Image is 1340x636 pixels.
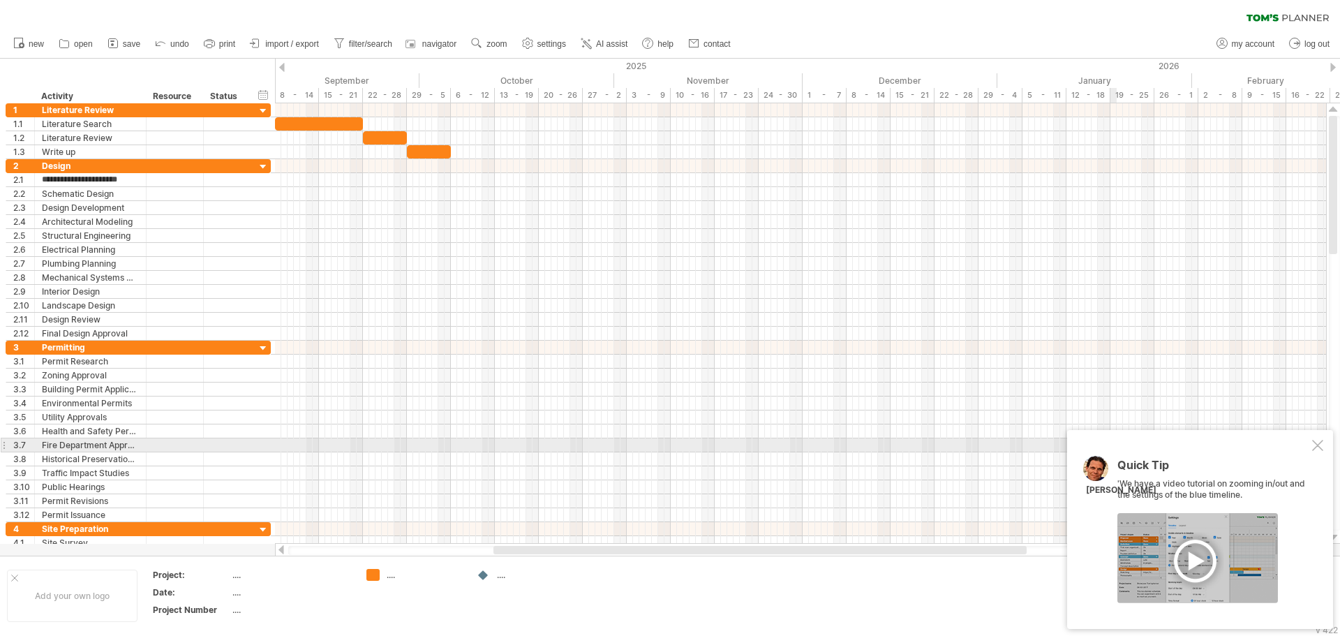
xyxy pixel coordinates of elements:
[153,89,195,103] div: Resource
[42,369,139,382] div: Zoning Approval
[42,494,139,508] div: Permit Revisions
[13,522,34,535] div: 4
[42,397,139,410] div: Environmental Permits
[42,229,139,242] div: Structural Engineering
[715,88,759,103] div: 17 - 23
[42,383,139,396] div: Building Permit Application
[42,285,139,298] div: Interior Design
[759,88,803,103] div: 24 - 30
[978,88,1022,103] div: 29 - 4
[685,35,735,53] a: contact
[42,341,139,354] div: Permitting
[42,480,139,494] div: Public Hearings
[42,271,139,284] div: Mechanical Systems Design
[42,145,139,158] div: Write up
[200,35,239,53] a: print
[42,243,139,256] div: Electrical Planning
[330,35,396,53] a: filter/search
[42,327,139,340] div: Final Design Approval
[1213,35,1279,53] a: my account
[170,39,189,49] span: undo
[935,88,978,103] div: 22 - 28
[13,383,34,396] div: 3.3
[13,215,34,228] div: 2.4
[74,39,93,49] span: open
[13,285,34,298] div: 2.9
[407,88,451,103] div: 29 - 5
[539,88,583,103] div: 20 - 26
[42,159,139,172] div: Design
[349,39,392,49] span: filter/search
[232,586,350,598] div: ....
[13,173,34,186] div: 2.1
[42,424,139,438] div: Health and Safety Permits
[42,522,139,535] div: Site Preparation
[13,452,34,466] div: 3.8
[42,411,139,424] div: Utility Approvals
[403,35,461,53] a: navigator
[1316,625,1338,635] div: v 422
[153,586,230,598] div: Date:
[42,452,139,466] div: Historical Preservation Approval
[891,88,935,103] div: 15 - 21
[246,35,323,53] a: import / export
[583,88,627,103] div: 27 - 2
[13,243,34,256] div: 2.6
[10,35,48,53] a: new
[13,131,34,145] div: 1.2
[627,88,671,103] div: 3 - 9
[29,39,44,49] span: new
[422,39,456,49] span: navigator
[13,271,34,284] div: 2.8
[13,536,34,549] div: 4.1
[42,466,139,480] div: Traffic Impact Studies
[13,355,34,368] div: 3.1
[231,73,419,88] div: September 2025
[153,604,230,616] div: Project Number
[13,341,34,354] div: 3
[13,159,34,172] div: 2
[219,39,235,49] span: print
[13,229,34,242] div: 2.5
[319,88,363,103] div: 15 - 21
[42,215,139,228] div: Architectural Modeling
[42,508,139,522] div: Permit Issuance
[210,89,241,103] div: Status
[614,73,803,88] div: November 2025
[497,569,573,581] div: ....
[232,569,350,581] div: ....
[42,313,139,326] div: Design Review
[1117,459,1309,603] div: 'We have a video tutorial on zooming in/out and the settings of the blue timeline.
[13,257,34,270] div: 2.7
[451,88,495,103] div: 6 - 12
[13,424,34,438] div: 3.6
[153,569,230,581] div: Project:
[42,438,139,452] div: Fire Department Approval
[519,35,570,53] a: settings
[1110,88,1154,103] div: 19 - 25
[42,117,139,131] div: Literature Search
[123,39,140,49] span: save
[596,39,627,49] span: AI assist
[13,480,34,494] div: 3.10
[671,88,715,103] div: 10 - 16
[265,39,319,49] span: import / export
[639,35,678,53] a: help
[104,35,144,53] a: save
[577,35,632,53] a: AI assist
[232,604,350,616] div: ....
[1086,485,1156,496] div: [PERSON_NAME]
[7,570,137,622] div: Add your own logo
[55,35,97,53] a: open
[803,73,997,88] div: December 2025
[537,39,566,49] span: settings
[419,73,614,88] div: October 2025
[13,201,34,214] div: 2.3
[42,536,139,549] div: Site Survey
[13,299,34,312] div: 2.10
[41,89,138,103] div: Activity
[847,88,891,103] div: 8 - 14
[13,369,34,382] div: 3.2
[1022,88,1066,103] div: 5 - 11
[1066,88,1110,103] div: 12 - 18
